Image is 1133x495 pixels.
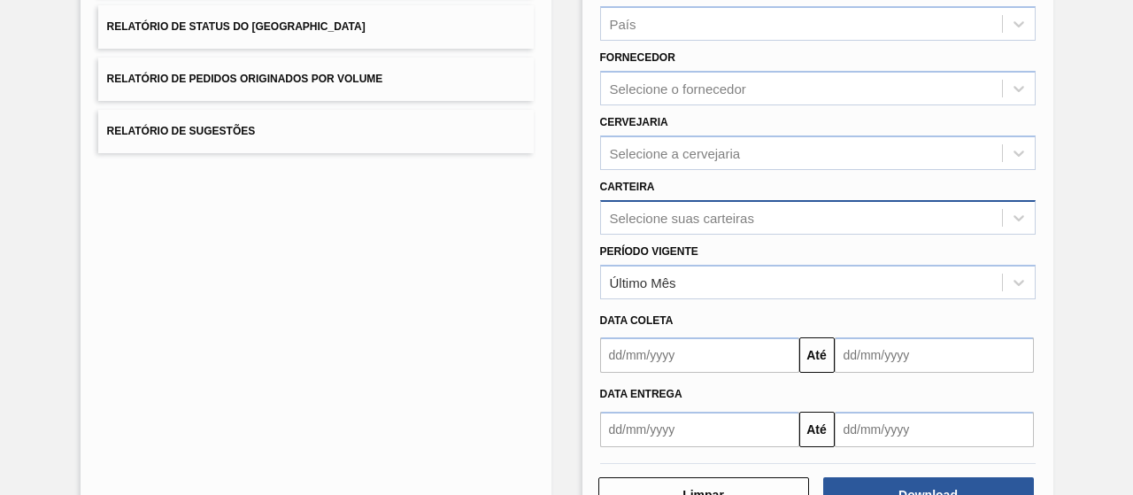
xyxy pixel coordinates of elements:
[610,81,746,97] div: Selecione o fornecedor
[835,412,1034,447] input: dd/mm/yyyy
[600,245,698,258] label: Período Vigente
[98,110,534,153] button: Relatório de Sugestões
[610,210,754,225] div: Selecione suas carteiras
[600,181,655,193] label: Carteira
[610,145,741,160] div: Selecione a cervejaria
[98,58,534,101] button: Relatório de Pedidos Originados por Volume
[610,17,636,32] div: País
[107,20,366,33] span: Relatório de Status do [GEOGRAPHIC_DATA]
[107,73,383,85] span: Relatório de Pedidos Originados por Volume
[600,388,682,400] span: Data Entrega
[600,51,675,64] label: Fornecedor
[610,275,676,290] div: Último Mês
[107,125,256,137] span: Relatório de Sugestões
[835,337,1034,373] input: dd/mm/yyyy
[799,337,835,373] button: Até
[98,5,534,49] button: Relatório de Status do [GEOGRAPHIC_DATA]
[600,116,668,128] label: Cervejaria
[600,412,799,447] input: dd/mm/yyyy
[600,337,799,373] input: dd/mm/yyyy
[799,412,835,447] button: Até
[600,314,674,327] span: Data coleta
